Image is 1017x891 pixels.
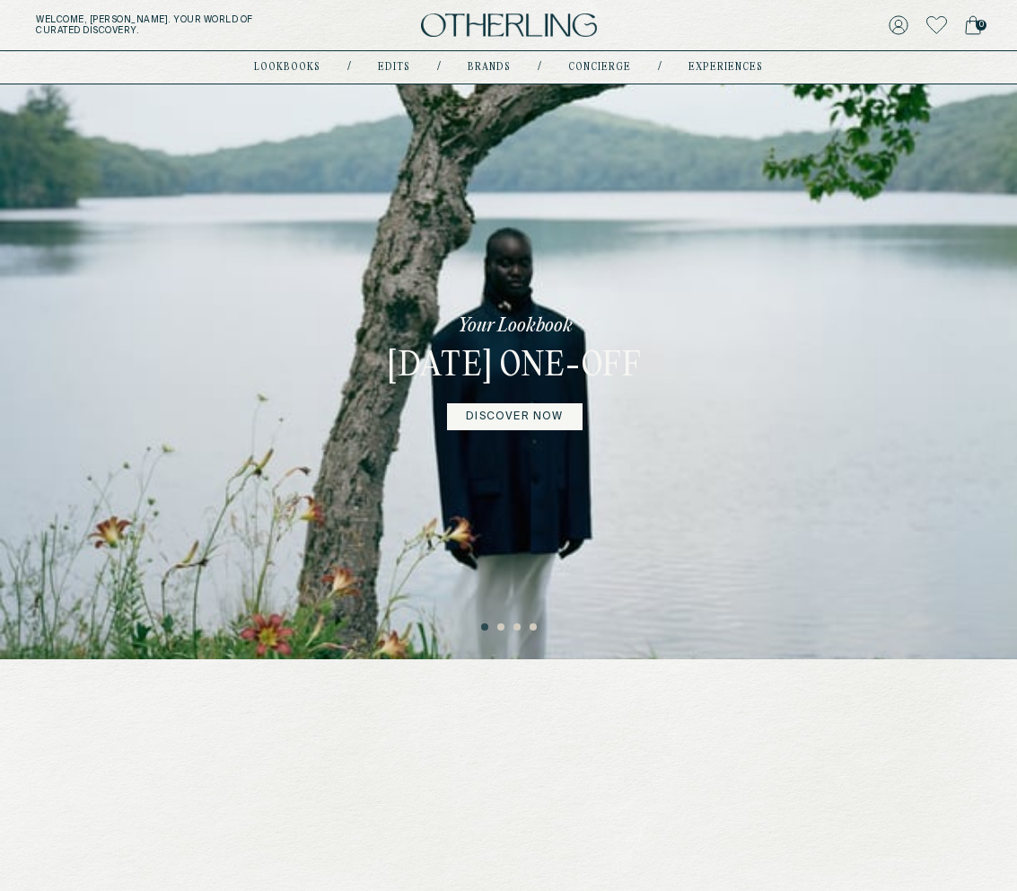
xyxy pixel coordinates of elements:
[447,403,582,430] a: DISCOVER NOW
[347,60,351,75] div: /
[481,623,490,632] button: 1
[976,20,986,31] span: 0
[538,60,541,75] div: /
[254,63,320,72] a: lookbooks
[378,63,410,72] a: Edits
[965,13,981,38] a: 0
[458,313,573,339] p: Your Lookbook
[468,63,511,72] a: Brands
[513,623,522,632] button: 3
[688,63,763,72] a: experiences
[568,63,631,72] a: concierge
[530,623,539,632] button: 4
[437,60,441,75] div: /
[388,346,642,389] h3: [DATE] One-off
[658,60,662,75] div: /
[497,623,506,632] button: 2
[36,14,320,36] h5: Welcome, [PERSON_NAME] . Your world of curated discovery.
[421,13,597,38] img: logo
